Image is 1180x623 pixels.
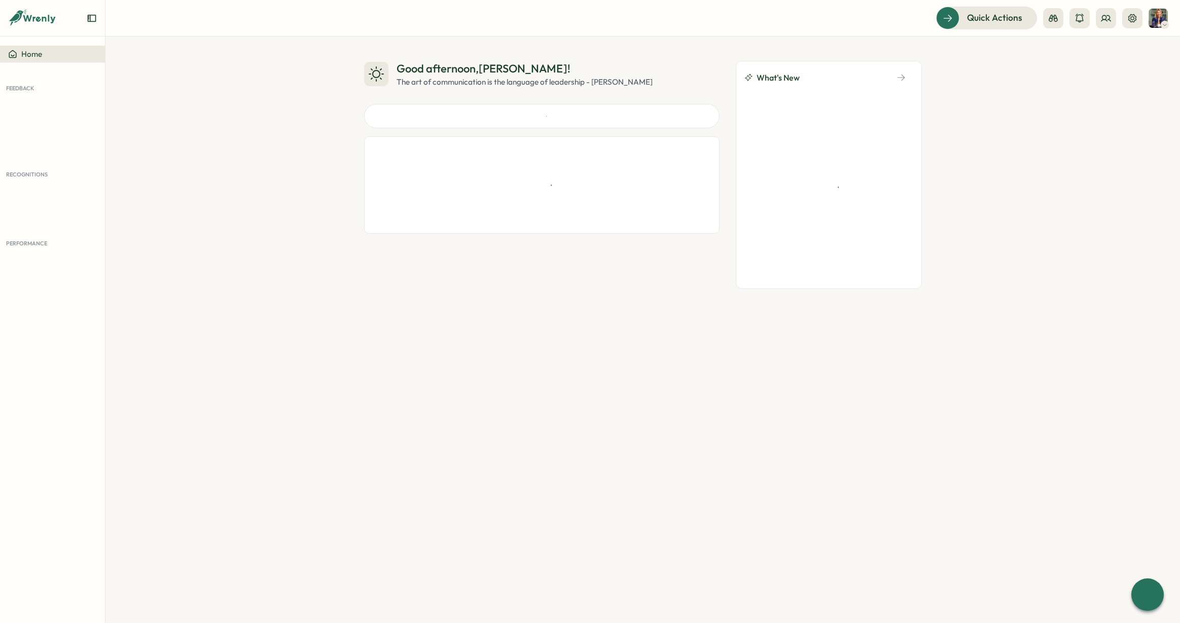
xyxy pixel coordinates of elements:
[87,13,97,23] button: Expand sidebar
[757,71,800,84] span: What's New
[936,7,1037,29] button: Quick Actions
[1149,9,1168,28] img: Hanna Smith
[967,11,1022,24] span: Quick Actions
[397,61,653,77] div: Good afternoon , [PERSON_NAME] !
[21,49,42,59] span: Home
[397,77,653,88] div: The art of communication is the language of leadership - [PERSON_NAME]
